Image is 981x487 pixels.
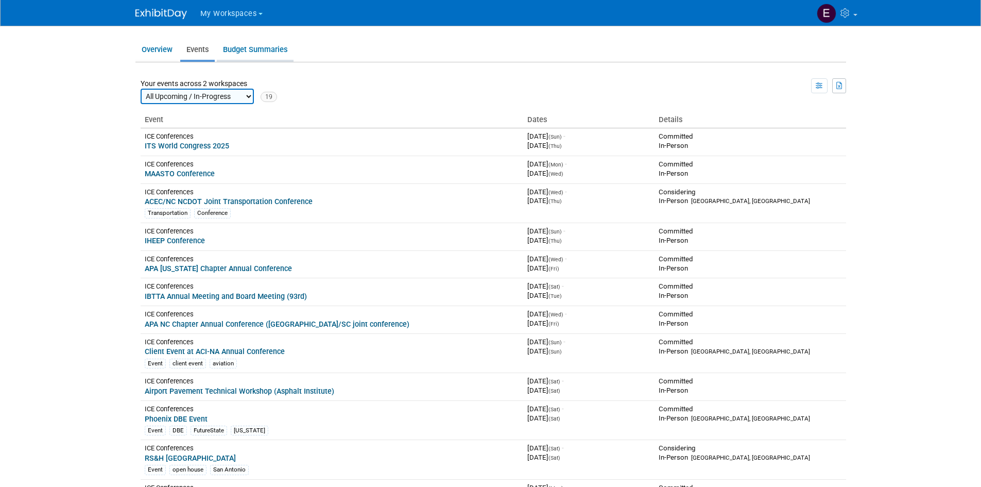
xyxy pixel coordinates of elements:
[659,236,841,245] div: In-Person
[659,291,841,300] div: In-Person
[200,9,257,18] span: My Workspaces
[659,319,841,328] div: In-Person
[548,311,563,318] span: (Wed)
[135,9,187,19] img: ExhibitDay
[659,196,841,206] div: In-Person
[548,228,562,235] span: (Sun)
[145,132,519,141] div: ICE Conferences
[145,387,334,395] a: Airport Pavement Technical Workshop (Asphalt Institute)
[135,40,178,60] a: Overview
[523,223,655,250] td: [DATE]
[145,142,229,150] a: ITS World Congress 2025
[659,132,841,141] div: Committed
[169,359,206,369] div: client event
[145,338,519,346] div: ICE Conferences
[145,444,519,452] div: ICE Conferences
[527,414,651,423] div: [DATE]
[659,160,841,169] div: Committed
[145,405,519,413] div: ICE Conferences
[527,169,651,178] div: [DATE]
[659,453,841,462] div: In-Person
[145,208,191,219] div: Transportation
[527,291,651,300] div: [DATE]
[659,264,841,273] div: In-Person
[691,415,810,422] span: [GEOGRAPHIC_DATA], [GEOGRAPHIC_DATA]
[145,292,307,300] a: IBTTA Annual Meeting and Board Meeting (93rd)
[523,373,655,401] td: [DATE]
[145,377,519,385] div: ICE Conferences
[659,141,841,150] div: In-Person
[548,189,563,196] span: (Wed)
[523,250,655,278] td: [DATE]
[548,406,560,413] span: (Sat)
[548,339,562,346] span: (Sun)
[523,156,655,183] td: [DATE]
[659,414,841,423] div: In-Person
[659,310,841,319] div: Committed
[659,405,841,414] div: Committed
[523,278,655,306] td: [DATE]
[659,386,841,395] div: In-Person
[145,415,519,436] a: Phoenix DBE Event Event DBE FutureState [US_STATE]
[562,282,564,290] span: -
[659,227,841,236] div: Committed
[691,197,810,205] span: [GEOGRAPHIC_DATA], [GEOGRAPHIC_DATA]
[548,171,563,177] span: (Wed)
[562,377,564,385] span: -
[217,40,294,60] a: Budget Summaries
[659,338,841,347] div: Committed
[548,256,563,263] span: (Wed)
[836,82,843,89] i: Export to Spreadsheet (.csv)
[548,161,563,168] span: (Mon)
[145,465,166,475] div: Event
[562,405,564,413] span: -
[548,388,560,394] span: (Sat)
[231,426,268,436] div: [US_STATE]
[145,170,215,178] a: MAASTO Conference
[527,319,651,328] div: [DATE]
[659,444,841,453] div: Considering
[523,333,655,373] td: [DATE]
[691,348,810,355] span: [GEOGRAPHIC_DATA], [GEOGRAPHIC_DATA]
[210,465,249,475] div: San Antonio
[548,415,560,422] span: (Sat)
[527,347,651,356] div: [DATE]
[548,265,559,272] span: (Fri)
[565,188,567,196] span: -
[145,454,519,475] a: RS&H [GEOGRAPHIC_DATA] Event open house San Antonio
[659,282,841,291] div: Committed
[145,237,205,245] a: IHEEP Conference
[145,197,519,219] a: ACEC/NC NCDOT Joint Transportation Conference Transportation Conference
[548,348,562,355] span: (Sun)
[659,169,841,178] div: In-Person
[145,359,166,369] div: Event
[659,188,841,197] div: Considering
[145,264,292,273] a: APA [US_STATE] Chapter Annual Conference
[145,188,519,196] div: ICE Conferences
[548,283,560,290] span: (Sat)
[548,143,562,149] span: (Thu)
[659,255,841,264] div: Committed
[145,310,519,318] div: ICE Conferences
[527,264,651,273] div: [DATE]
[548,321,559,327] span: (Fri)
[261,92,277,102] span: 19
[523,306,655,334] td: [DATE]
[194,208,231,219] div: Conference
[523,440,655,479] td: [DATE]
[565,310,567,318] span: -
[523,183,655,223] td: [DATE]
[145,227,519,236] div: ICE Conferences
[527,196,651,206] div: [DATE]
[527,453,651,462] div: [DATE]
[141,78,277,104] div: Your events across 2 workspaces
[563,227,565,235] span: -
[169,465,206,475] div: open house
[145,426,166,436] div: Event
[169,426,187,436] div: DBE
[548,198,562,205] span: (Thu)
[523,401,655,440] td: [DATE]
[527,386,651,395] div: [DATE]
[562,444,564,452] span: -
[548,133,562,140] span: (Sun)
